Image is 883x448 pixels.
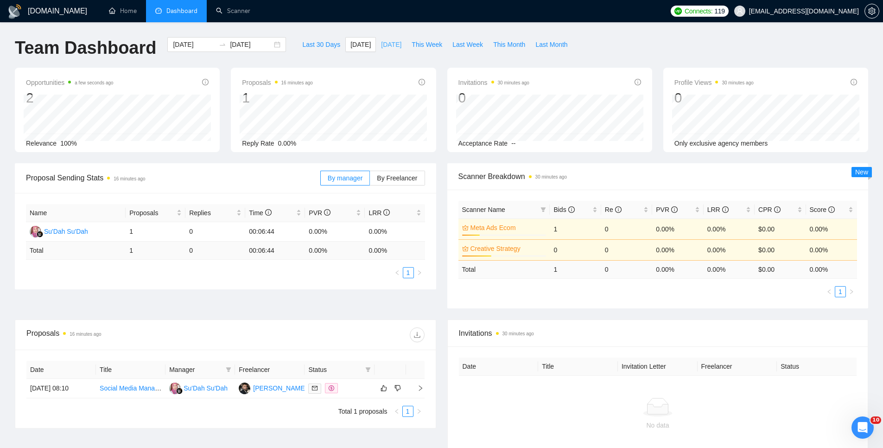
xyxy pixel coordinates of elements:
[568,206,575,213] span: info-circle
[417,270,422,275] span: right
[235,361,305,379] th: Freelancer
[305,242,365,260] td: 0.00 %
[493,39,525,50] span: This Month
[30,226,41,237] img: S
[169,384,228,391] a: SSu'Dah Su'Dah
[656,206,678,213] span: PVR
[278,140,297,147] span: 0.00%
[535,174,567,179] time: 30 minutes ago
[407,37,447,52] button: This Week
[281,80,313,85] time: 16 minutes ago
[242,77,313,88] span: Proposals
[777,358,857,376] th: Status
[846,286,857,297] button: right
[502,331,534,336] time: 30 minutes ago
[447,37,488,52] button: Last Week
[410,331,424,339] span: download
[126,204,185,222] th: Proposals
[722,80,753,85] time: 30 minutes ago
[391,406,402,417] li: Previous Page
[851,416,874,439] iframe: Intercom live chat
[185,222,245,242] td: 0
[806,239,857,260] td: 0.00%
[758,206,780,213] span: CPR
[704,260,755,278] td: 0.00 %
[855,168,868,176] span: New
[704,218,755,239] td: 0.00%
[365,367,371,372] span: filter
[216,7,250,15] a: searchScanner
[498,80,529,85] time: 30 minutes ago
[414,267,425,278] button: right
[462,224,469,231] span: crown
[755,239,806,260] td: $0.00
[75,80,113,85] time: a few seconds ago
[109,7,137,15] a: homeHome
[329,385,334,391] span: dollar
[459,327,857,339] span: Invitations
[169,365,222,375] span: Manager
[239,384,306,391] a: DK[PERSON_NAME]
[173,39,215,50] input: Start date
[865,7,879,15] span: setting
[870,416,881,424] span: 10
[129,208,175,218] span: Proposals
[368,209,390,217] span: LRR
[309,209,330,217] span: PVR
[601,218,652,239] td: 0
[605,206,622,213] span: Re
[26,140,57,147] span: Relevance
[185,204,245,222] th: Replies
[698,358,777,376] th: Freelancer
[26,204,126,222] th: Name
[114,176,145,181] time: 16 minutes ago
[338,406,388,417] li: Total 1 proposals
[185,242,245,260] td: 0
[601,260,652,278] td: 0
[230,39,272,50] input: End date
[239,383,250,394] img: DK
[302,39,340,50] span: Last 30 Days
[511,140,515,147] span: --
[470,223,545,233] a: Meta Ads Ecom
[674,7,682,15] img: upwork-logo.png
[26,77,114,88] span: Opportunities
[806,218,857,239] td: 0.00%
[539,203,548,217] span: filter
[550,218,601,239] td: 1
[826,289,832,294] span: left
[458,77,529,88] span: Invitations
[722,206,729,213] span: info-circle
[202,79,209,85] span: info-circle
[540,207,546,212] span: filter
[707,206,729,213] span: LRR
[824,286,835,297] button: left
[615,206,622,213] span: info-circle
[459,358,539,376] th: Date
[324,209,330,216] span: info-circle
[488,37,530,52] button: This Month
[176,388,183,394] img: gigradar-bm.png
[249,209,271,217] span: Time
[100,384,252,392] a: Social Media Manager / Content Creator / Ad Creator
[774,206,781,213] span: info-circle
[755,260,806,278] td: $ 0.00
[7,4,22,19] img: logo
[96,361,165,379] th: Title
[466,420,850,430] div: No data
[166,7,197,15] span: Dashboard
[265,209,272,216] span: info-circle
[189,208,235,218] span: Replies
[26,379,96,398] td: [DATE] 08:10
[410,327,425,342] button: download
[458,89,529,107] div: 0
[714,6,724,16] span: 119
[601,239,652,260] td: 0
[652,260,703,278] td: 0.00 %
[365,222,425,242] td: 0.00%
[618,358,698,376] th: Invitation Letter
[553,206,574,213] span: Bids
[383,209,390,216] span: info-circle
[219,41,226,48] span: to
[685,6,712,16] span: Connects:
